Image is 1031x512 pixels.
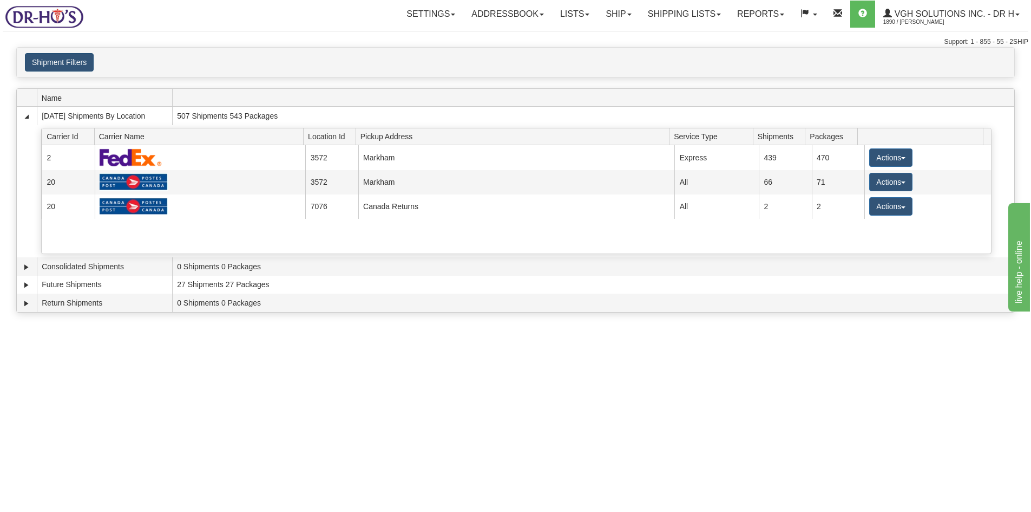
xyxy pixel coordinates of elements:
a: Addressbook [463,1,552,28]
img: Canada Post [100,173,168,191]
a: Expand [21,262,32,273]
button: Shipment Filters [25,53,94,72]
span: Carrier Id [47,128,94,145]
td: 2 [42,145,94,170]
span: Name [42,89,172,106]
td: 3572 [305,170,358,195]
a: Collapse [21,111,32,122]
td: [DATE] Shipments By Location [37,107,172,125]
a: Expand [21,298,32,309]
a: Ship [597,1,639,28]
a: Settings [398,1,463,28]
iframe: chat widget [1006,200,1030,311]
div: live help - online [8,7,100,20]
td: 20 [42,195,94,219]
a: Lists [552,1,597,28]
td: 470 [812,145,864,170]
td: Consolidated Shipments [37,257,172,276]
img: Canada Post [100,198,168,215]
td: Markham [358,145,675,170]
td: 0 Shipments 0 Packages [172,257,1014,276]
td: 2 [759,195,811,219]
td: 0 Shipments 0 Packages [172,294,1014,312]
td: Markham [358,170,675,195]
td: 66 [759,170,811,195]
span: VGH Solutions Inc. - Dr H [892,9,1014,18]
a: VGH Solutions Inc. - Dr H 1890 / [PERSON_NAME] [875,1,1028,28]
td: 507 Shipments 543 Packages [172,107,1014,125]
td: Canada Returns [358,195,675,219]
td: Express [674,145,759,170]
span: Pickup Address [360,128,669,145]
td: Future Shipments [37,276,172,294]
td: Return Shipments [37,294,172,312]
td: 2 [812,195,864,219]
td: 27 Shipments 27 Packages [172,276,1014,294]
td: 71 [812,170,864,195]
img: logo1890.jpg [3,3,86,30]
a: Reports [729,1,792,28]
td: 439 [759,145,811,170]
button: Actions [869,173,912,191]
span: Carrier Name [99,128,304,145]
button: Actions [869,148,912,167]
td: 7076 [305,195,358,219]
a: Expand [21,280,32,290]
td: All [674,170,759,195]
div: Support: 1 - 855 - 55 - 2SHIP [3,37,1028,47]
img: FedEx Express® [100,148,162,166]
td: All [674,195,759,219]
span: Location Id [308,128,356,145]
td: 3572 [305,145,358,170]
button: Actions [869,197,912,216]
td: 20 [42,170,94,195]
span: Service Type [674,128,753,145]
span: 1890 / [PERSON_NAME] [883,17,964,28]
span: Packages [810,128,857,145]
span: Shipments [758,128,805,145]
a: Shipping lists [640,1,729,28]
